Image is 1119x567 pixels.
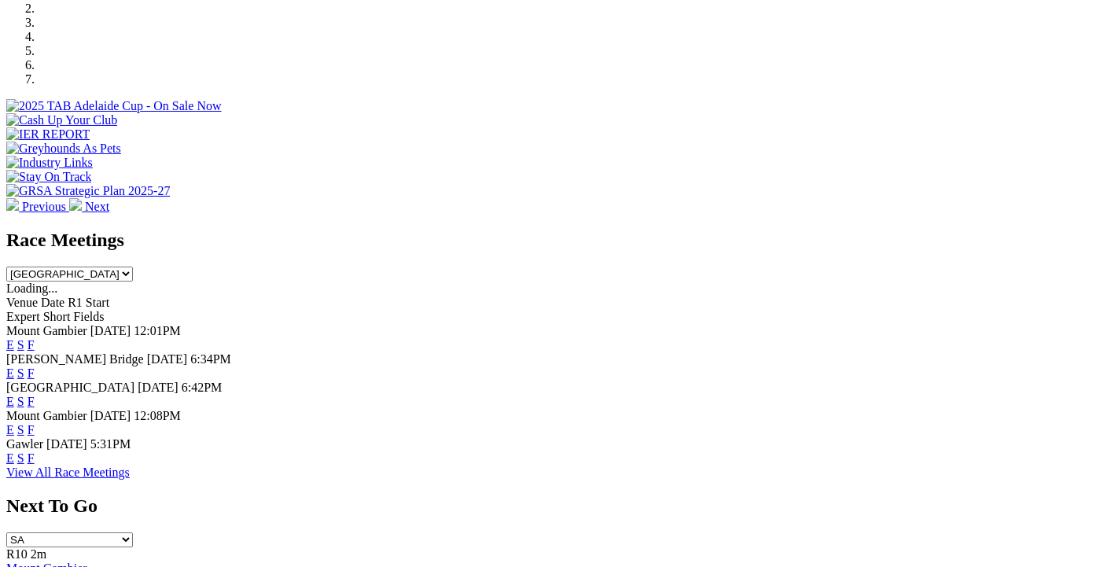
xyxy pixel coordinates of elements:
a: F [28,395,35,408]
span: [DATE] [90,409,131,422]
a: E [6,451,14,465]
span: Mount Gambier [6,409,87,422]
img: Stay On Track [6,170,91,184]
span: [PERSON_NAME] Bridge [6,352,144,366]
a: S [17,395,24,408]
span: Date [41,296,64,309]
span: R10 [6,547,28,561]
span: [DATE] [46,437,87,451]
span: Mount Gambier [6,324,87,337]
span: Short [43,310,71,323]
span: 12:01PM [134,324,181,337]
span: Venue [6,296,38,309]
img: chevron-left-pager-white.svg [6,198,19,211]
img: Cash Up Your Club [6,113,117,127]
span: Fields [73,310,104,323]
a: E [6,366,14,380]
span: 12:08PM [134,409,181,422]
span: [GEOGRAPHIC_DATA] [6,381,134,394]
a: F [28,366,35,380]
a: E [6,338,14,352]
a: S [17,338,24,352]
span: Expert [6,310,40,323]
a: S [17,366,24,380]
span: 2m [31,547,46,561]
span: Gawler [6,437,43,451]
span: 6:42PM [182,381,223,394]
span: [DATE] [147,352,188,366]
span: Previous [22,200,66,213]
a: Previous [6,200,69,213]
a: Next [69,200,109,213]
span: [DATE] [90,324,131,337]
span: 6:34PM [190,352,231,366]
span: R1 Start [68,296,109,309]
h2: Next To Go [6,495,1113,517]
a: E [6,423,14,436]
a: F [28,451,35,465]
img: GRSA Strategic Plan 2025-27 [6,184,170,198]
a: S [17,451,24,465]
img: Industry Links [6,156,93,170]
span: [DATE] [138,381,179,394]
img: Greyhounds As Pets [6,142,121,156]
span: 5:31PM [90,437,131,451]
h2: Race Meetings [6,230,1113,251]
a: F [28,423,35,436]
a: E [6,395,14,408]
a: F [28,338,35,352]
img: chevron-right-pager-white.svg [69,198,82,211]
a: S [17,423,24,436]
span: Loading... [6,282,57,295]
img: IER REPORT [6,127,90,142]
a: View All Race Meetings [6,466,130,479]
span: Next [85,200,109,213]
img: 2025 TAB Adelaide Cup - On Sale Now [6,99,222,113]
